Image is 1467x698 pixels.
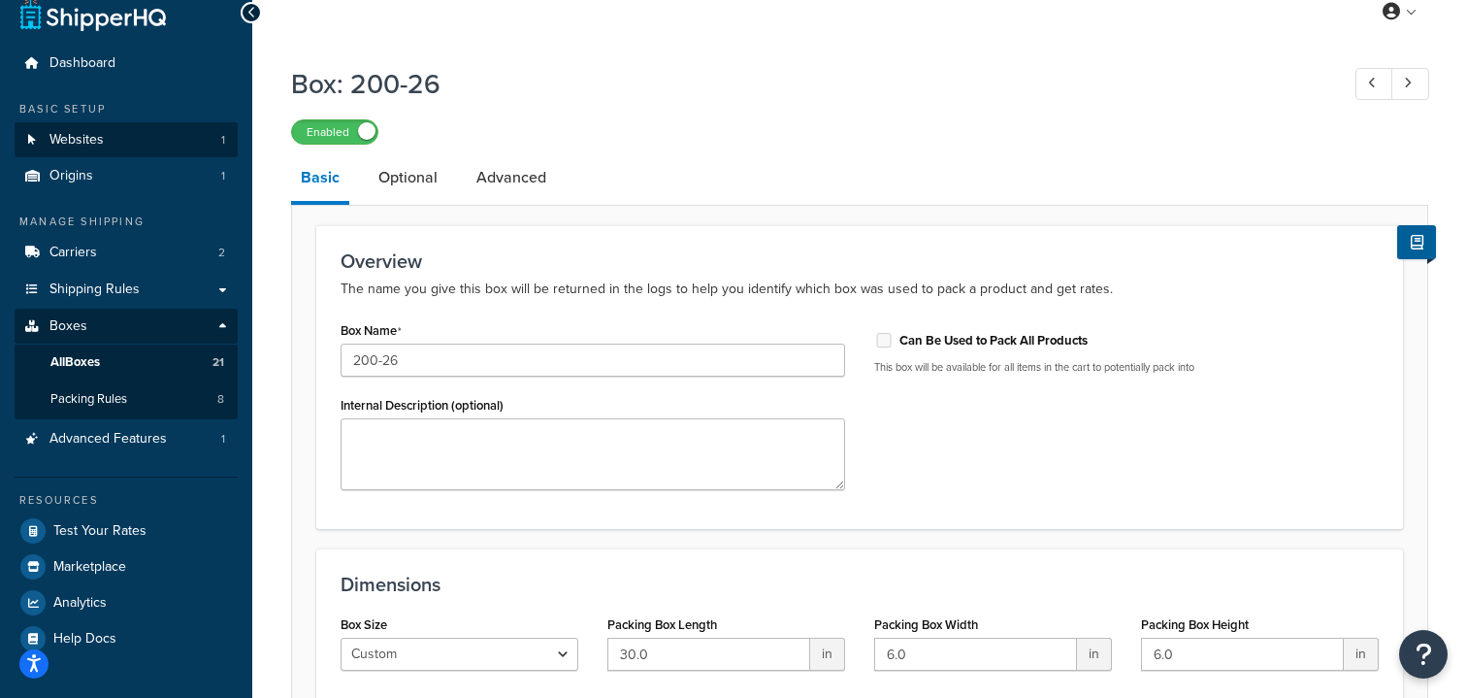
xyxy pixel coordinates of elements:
[292,120,377,144] label: Enabled
[810,638,845,671] span: in
[15,421,238,457] a: Advanced Features1
[49,318,87,335] span: Boxes
[874,617,978,632] label: Packing Box Width
[15,549,238,584] a: Marketplace
[53,559,126,576] span: Marketplace
[217,391,224,408] span: 8
[15,158,238,194] li: Origins
[50,391,127,408] span: Packing Rules
[15,122,238,158] li: Websites
[15,309,238,345] a: Boxes
[341,278,1379,301] p: The name you give this box will be returned in the logs to help you identify which box was used t...
[212,354,224,371] span: 21
[15,309,238,419] li: Boxes
[49,431,167,448] span: Advanced Features
[15,46,238,82] a: Dashboard
[15,158,238,194] a: Origins1
[341,617,387,632] label: Box Size
[15,585,238,620] a: Analytics
[1391,68,1429,100] a: Next Record
[15,345,238,381] a: AllBoxes21
[49,132,104,149] span: Websites
[53,523,147,540] span: Test Your Rates
[15,514,238,548] a: Test Your Rates
[1355,68,1393,100] a: Previous Record
[218,245,225,261] span: 2
[291,154,349,205] a: Basic
[607,617,717,632] label: Packing Box Length
[15,214,238,230] div: Manage Shipping
[1399,630,1448,679] button: Open Resource Center
[221,431,225,448] span: 1
[874,333,894,348] input: This option can't be selected because the box is assigned to a dimensional rule
[50,354,100,371] span: All Boxes
[341,398,504,413] label: Internal Description (optional)
[1077,638,1112,671] span: in
[874,360,1379,375] p: This box will be available for all items in the cart to potentially pack into
[369,154,447,201] a: Optional
[15,235,238,271] li: Carriers
[15,101,238,117] div: Basic Setup
[1344,638,1379,671] span: in
[49,168,93,184] span: Origins
[49,245,97,261] span: Carriers
[221,168,225,184] span: 1
[15,382,238,417] li: Packing Rules
[49,282,140,298] span: Shipping Rules
[467,154,556,201] a: Advanced
[1141,617,1249,632] label: Packing Box Height
[15,382,238,417] a: Packing Rules8
[15,272,238,308] a: Shipping Rules
[15,122,238,158] a: Websites1
[15,621,238,656] a: Help Docs
[53,631,116,648] span: Help Docs
[899,332,1088,349] label: Can Be Used to Pack All Products
[15,421,238,457] li: Advanced Features
[15,492,238,509] div: Resources
[1397,225,1436,259] button: Show Help Docs
[49,55,115,72] span: Dashboard
[341,574,1379,595] h3: Dimensions
[221,132,225,149] span: 1
[291,65,1320,103] h1: Box: 200-26
[15,235,238,271] a: Carriers2
[53,595,107,612] span: Analytics
[341,250,1379,272] h3: Overview
[341,323,402,339] label: Box Name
